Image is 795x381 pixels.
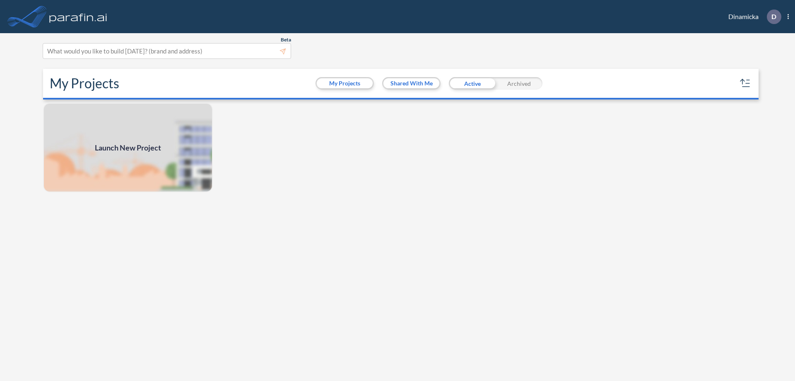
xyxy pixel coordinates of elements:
[50,75,119,91] h2: My Projects
[449,77,496,90] div: Active
[496,77,542,90] div: Archived
[281,36,291,43] span: Beta
[48,8,109,25] img: logo
[716,10,789,24] div: Dinamicka
[317,78,373,88] button: My Projects
[739,77,752,90] button: sort
[771,13,776,20] p: D
[43,103,213,192] a: Launch New Project
[95,142,161,153] span: Launch New Project
[383,78,439,88] button: Shared With Me
[43,103,213,192] img: add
